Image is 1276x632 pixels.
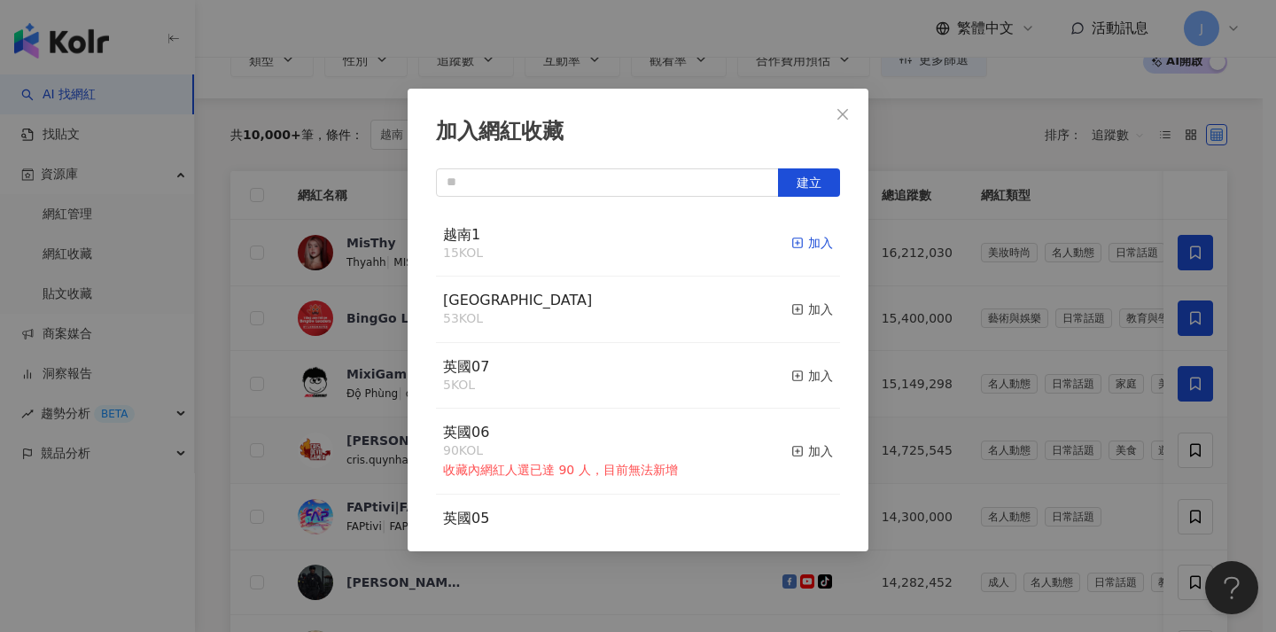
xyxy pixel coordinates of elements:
span: [GEOGRAPHIC_DATA] [443,292,592,308]
div: 加入網紅收藏 [436,117,840,147]
a: 英國06 [443,425,489,440]
div: 5 KOL [443,377,489,394]
span: close [836,107,850,121]
button: Close [825,97,860,132]
button: 加入 [791,225,833,262]
a: 英國05 [443,511,489,526]
span: 收藏內網紅人選已達 90 人，目前無法新增 [443,463,678,477]
a: [GEOGRAPHIC_DATA] [443,293,592,308]
div: 15 KOL [443,245,483,262]
div: 53 KOL [443,310,592,328]
a: 越南1 [443,228,480,242]
div: 加入 [791,441,833,461]
button: 加入 [791,291,833,328]
span: 英國05 [443,510,489,527]
div: 90 KOL [443,528,678,546]
span: 英國06 [443,424,489,441]
div: 加入 [791,300,833,319]
div: 90 KOL [443,442,678,460]
span: 英國07 [443,358,489,375]
span: 越南1 [443,226,480,243]
button: 加入 [791,357,833,394]
span: 建立 [797,176,821,190]
button: 建立 [778,168,840,197]
button: 加入 [791,423,833,480]
div: 加入 [791,527,833,547]
a: 英國07 [443,360,489,374]
button: 加入 [791,509,833,566]
div: 加入 [791,233,833,253]
div: 加入 [791,366,833,386]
